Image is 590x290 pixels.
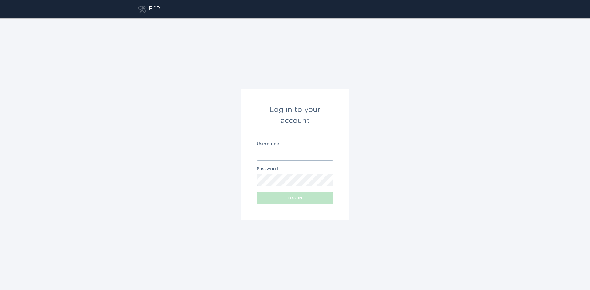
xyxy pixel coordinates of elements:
label: Password [257,167,333,171]
div: ECP [149,6,160,13]
div: Log in to your account [257,104,333,126]
button: Go to dashboard [138,6,146,13]
label: Username [257,142,333,146]
div: Log in [260,196,330,200]
button: Log in [257,192,333,204]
